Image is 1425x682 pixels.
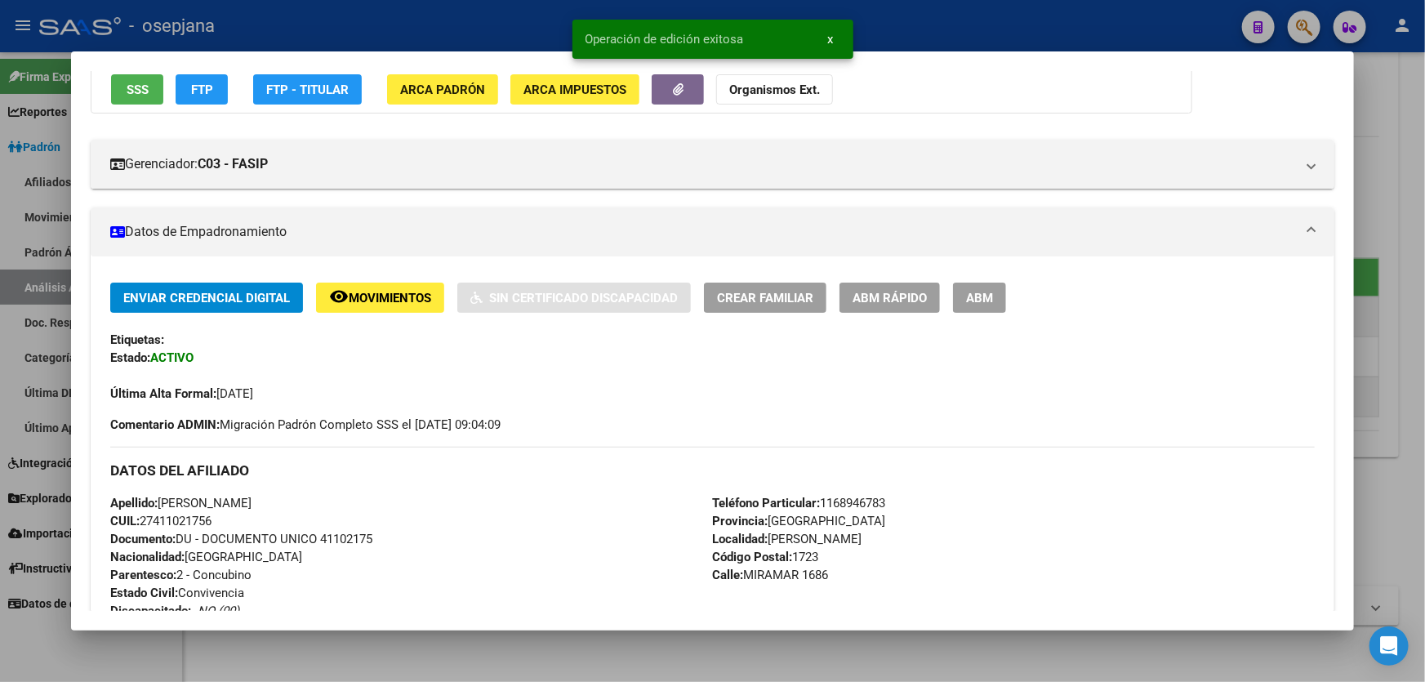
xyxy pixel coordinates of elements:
[828,32,834,47] span: x
[110,550,302,564] span: [GEOGRAPHIC_DATA]
[110,386,216,401] strong: Última Alta Formal:
[123,291,290,305] span: Enviar Credencial Digital
[110,568,252,582] span: 2 - Concubino
[966,291,993,305] span: ABM
[110,568,176,582] strong: Parentesco:
[110,532,176,546] strong: Documento:
[198,154,268,174] strong: C03 - FASIP
[110,550,185,564] strong: Nacionalidad:
[349,291,431,305] span: Movimientos
[110,514,212,528] span: 27411021756
[713,496,821,510] strong: Teléfono Particular:
[176,74,228,105] button: FTP
[316,283,444,313] button: Movimientos
[191,82,213,97] span: FTP
[110,604,191,618] strong: Discapacitado:
[713,568,744,582] strong: Calle:
[91,207,1334,256] mat-expansion-panel-header: Datos de Empadronamiento
[110,532,372,546] span: DU - DOCUMENTO UNICO 41102175
[713,532,768,546] strong: Localidad:
[839,283,940,313] button: ABM Rápido
[387,74,498,105] button: ARCA Padrón
[400,82,485,97] span: ARCA Padrón
[91,140,1334,189] mat-expansion-panel-header: Gerenciador:C03 - FASIP
[717,291,813,305] span: Crear Familiar
[198,604,239,618] i: NO (00)
[457,283,691,313] button: Sin Certificado Discapacidad
[111,74,163,105] button: SSS
[713,532,862,546] span: [PERSON_NAME]
[510,74,639,105] button: ARCA Impuestos
[716,74,833,105] button: Organismos Ext.
[713,550,819,564] span: 1723
[713,568,829,582] span: MIRAMAR 1686
[586,31,744,47] span: Operación de edición exitosa
[110,386,253,401] span: [DATE]
[815,25,847,54] button: x
[150,350,194,365] strong: ACTIVO
[329,287,349,306] mat-icon: remove_red_eye
[110,350,150,365] strong: Estado:
[110,332,164,347] strong: Etiquetas:
[110,514,140,528] strong: CUIL:
[110,461,1315,479] h3: DATOS DEL AFILIADO
[704,283,826,313] button: Crear Familiar
[110,586,178,600] strong: Estado Civil:
[127,82,149,97] span: SSS
[713,514,768,528] strong: Provincia:
[110,496,158,510] strong: Apellido:
[110,283,303,313] button: Enviar Credencial Digital
[1369,626,1409,666] div: Open Intercom Messenger
[523,82,626,97] span: ARCA Impuestos
[110,417,220,432] strong: Comentario ADMIN:
[110,222,1295,242] mat-panel-title: Datos de Empadronamiento
[266,82,349,97] span: FTP - Titular
[853,291,927,305] span: ABM Rápido
[110,154,1295,174] mat-panel-title: Gerenciador:
[713,550,793,564] strong: Código Postal:
[953,283,1006,313] button: ABM
[110,416,501,434] span: Migración Padrón Completo SSS el [DATE] 09:04:09
[110,586,244,600] span: Convivencia
[713,496,886,510] span: 1168946783
[110,496,252,510] span: [PERSON_NAME]
[713,514,886,528] span: [GEOGRAPHIC_DATA]
[729,82,820,97] strong: Organismos Ext.
[489,291,678,305] span: Sin Certificado Discapacidad
[253,74,362,105] button: FTP - Titular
